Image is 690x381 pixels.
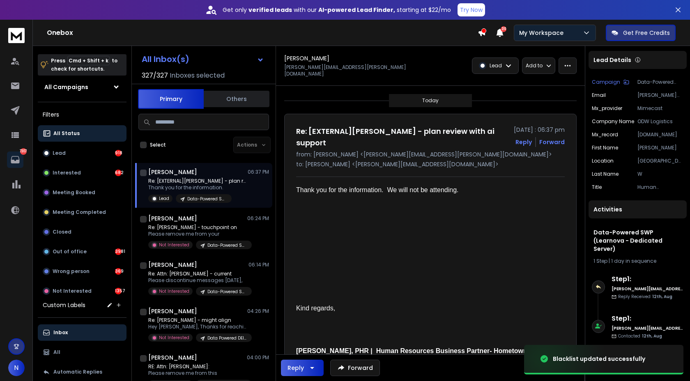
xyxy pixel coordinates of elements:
button: Get Free Credits [606,25,676,41]
p: First Name [592,145,618,151]
button: Others [204,90,269,108]
p: Lead Details [593,56,631,64]
p: Please remove me from your [148,231,247,237]
p: Meeting Booked [53,189,95,196]
h6: [PERSON_NAME][EMAIL_ADDRESS][DOMAIN_NAME] [612,286,683,292]
p: Re: Attn: [PERSON_NAME] - current [148,271,247,277]
p: Campaign [592,79,620,85]
button: All Campaigns [38,79,126,95]
p: Get Free Credits [623,29,670,37]
p: Company Name [592,118,634,125]
p: Press to check for shortcuts. [51,57,117,73]
p: 06:14 PM [248,262,269,268]
p: to: [PERSON_NAME] <[PERSON_NAME][EMAIL_ADDRESS][DOMAIN_NAME]> [296,160,565,168]
p: 04:00 PM [247,354,269,361]
span: 327 / 327 [142,71,168,80]
div: Blacklist updated successfully [553,355,645,363]
p: Lead [490,62,502,69]
p: Not Interested [159,335,189,341]
button: Out of office3981 [38,243,126,260]
p: Re: [PERSON_NAME] - touchpoint on [148,224,247,231]
h6: Step 1 : [612,274,683,284]
p: Closed [53,229,71,235]
span: 30 [501,26,506,32]
img: logo [8,28,25,43]
a: 7307 [7,151,23,168]
p: [DATE] : 06:37 pm [514,126,565,134]
p: 06:37 PM [248,169,269,175]
p: Inbox [53,329,68,336]
button: Wrong person369 [38,263,126,280]
div: 918 [115,150,122,156]
div: 369 [115,268,122,275]
p: Data-Powered SWP (Learnova - Dedicated Server) [187,196,227,202]
button: Campaign [592,79,629,85]
button: Closed [38,224,126,240]
h1: Data-Powered SWP (Learnova - Dedicated Server) [593,228,682,253]
p: Human Resources Generalist [637,184,683,190]
button: Meeting Booked [38,184,126,201]
h3: Filters [38,109,126,120]
p: [PERSON_NAME] [637,145,683,151]
strong: AI-powered Lead Finder, [318,6,395,14]
p: ODW Logistics [637,118,683,125]
span: 1 Step [593,257,607,264]
p: mx_record [592,131,618,138]
p: 7307 [20,148,27,155]
button: Primary [138,89,204,109]
button: All Status [38,125,126,142]
p: Not Interested [159,288,189,294]
p: Data-Powered SWP (Learnova - Dedicated Server) [637,79,683,85]
p: Contacted [618,333,662,339]
p: Email [592,92,606,99]
div: Reply [287,364,304,372]
p: Out of office [53,248,87,255]
p: Get only with our starting at $22/mo [223,6,451,14]
p: from: [PERSON_NAME] <[PERSON_NAME][EMAIL_ADDRESS][PERSON_NAME][DOMAIN_NAME]> [296,150,565,158]
p: [GEOGRAPHIC_DATA], [US_STATE] [637,158,683,164]
p: title [592,184,602,190]
button: Lead918 [38,145,126,161]
p: [PERSON_NAME][EMAIL_ADDRESS][PERSON_NAME][DOMAIN_NAME] [637,92,683,99]
div: Thank you for the information. We will not be attending. [296,185,536,195]
p: Data-Powered SWP (Learnova - Dedicated Server) [207,242,247,248]
h3: Inboxes selected [170,71,225,80]
p: Data-Powered SWP (Learnova - Dedicated Server) [207,289,247,295]
p: Re: [PERSON_NAME] - might align [148,317,247,324]
span: 1 day in sequence [611,257,656,264]
h1: Onebox [47,28,478,38]
p: Data Powered DEI - Keynotive [207,335,247,341]
div: Kind regards, [296,303,536,313]
button: N [8,360,25,376]
p: Try Now [460,6,483,14]
p: Lead [159,195,169,202]
button: Reply [281,360,324,376]
p: All [53,349,60,356]
p: Reply Received [618,294,672,300]
span: 12th, Aug [652,294,672,300]
p: Add to [526,62,543,69]
button: All [38,344,126,360]
h6: Step 1 : [612,314,683,324]
p: 06:24 PM [247,215,269,222]
p: mx_provider [592,105,622,112]
h1: [PERSON_NAME] [148,168,197,176]
p: Lead [53,150,66,156]
h1: Re: [EXTERNAL][PERSON_NAME] - plan review with ai support [296,126,509,149]
span: Cmd + Shift + k [67,56,110,65]
p: RE: Attn: [PERSON_NAME]: [148,363,247,370]
p: [PERSON_NAME][EMAIL_ADDRESS][PERSON_NAME][DOMAIN_NAME] [284,64,428,77]
p: Wrong person [53,268,90,275]
button: Try Now [458,3,485,16]
button: Automatic Replies [38,364,126,380]
h3: Custom Labels [43,301,85,309]
p: [DOMAIN_NAME] [637,131,683,138]
p: Mimecast [637,105,683,112]
span: 12th, Aug [642,333,662,339]
button: Reply [515,138,532,146]
h1: [PERSON_NAME] [148,261,197,269]
button: Forward [330,360,380,376]
p: Please discontinue messages [DATE], [148,277,247,284]
p: Hey [PERSON_NAME], Thanks for reaching [148,324,247,330]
